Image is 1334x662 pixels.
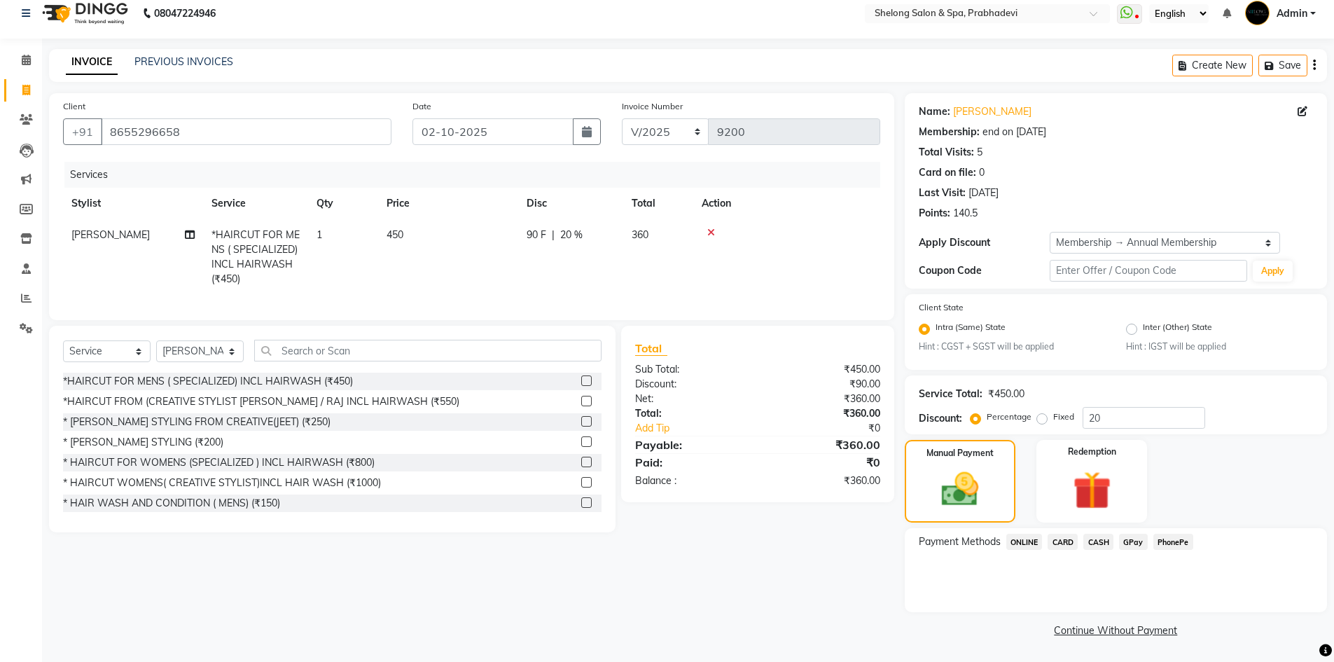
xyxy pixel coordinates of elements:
[317,228,322,241] span: 1
[518,188,623,219] th: Disc
[63,496,280,511] div: * HAIR WASH AND CONDITION ( MENS) (₹150)
[919,340,1106,353] small: Hint : CGST + SGST will be applied
[1053,411,1074,423] label: Fixed
[625,392,758,406] div: Net:
[1068,446,1116,458] label: Redemption
[254,340,602,361] input: Search or Scan
[308,188,378,219] th: Qty
[919,535,1001,549] span: Payment Methods
[527,228,546,242] span: 90 F
[919,125,980,139] div: Membership:
[1061,467,1123,514] img: _gift.svg
[1172,55,1253,76] button: Create New
[625,474,758,488] div: Balance :
[908,623,1324,638] a: Continue Without Payment
[919,145,974,160] div: Total Visits:
[919,387,982,401] div: Service Total:
[623,188,693,219] th: Total
[1277,6,1307,21] span: Admin
[71,228,150,241] span: [PERSON_NAME]
[1143,321,1212,338] label: Inter (Other) State
[919,104,950,119] div: Name:
[953,104,1031,119] a: [PERSON_NAME]
[625,436,758,453] div: Payable:
[1258,55,1307,76] button: Save
[982,125,1046,139] div: end on [DATE]
[552,228,555,242] span: |
[977,145,982,160] div: 5
[412,100,431,113] label: Date
[560,228,583,242] span: 20 %
[968,186,999,200] div: [DATE]
[1253,261,1293,282] button: Apply
[926,447,994,460] label: Manual Payment
[758,377,891,392] div: ₹90.00
[936,321,1006,338] label: Intra (Same) State
[1006,534,1043,550] span: ONLINE
[63,118,102,145] button: +91
[211,228,300,285] span: *HAIRCUT FOR MENS ( SPECIALIZED) INCL HAIRWASH (₹450)
[63,455,375,470] div: * HAIRCUT FOR WOMENS (SPECIALIZED ) INCL HAIRWASH (₹800)
[625,454,758,471] div: Paid:
[758,474,891,488] div: ₹360.00
[1050,260,1247,282] input: Enter Offer / Coupon Code
[758,436,891,453] div: ₹360.00
[1126,340,1313,353] small: Hint : IGST will be applied
[780,421,891,436] div: ₹0
[622,100,683,113] label: Invoice Number
[758,392,891,406] div: ₹360.00
[625,421,779,436] a: Add Tip
[63,394,459,409] div: *HAIRCUT FROM (CREATIVE STYLIST [PERSON_NAME] / RAJ INCL HAIRWASH (₹550)
[632,228,648,241] span: 360
[134,55,233,68] a: PREVIOUS INVOICES
[66,50,118,75] a: INVOICE
[758,362,891,377] div: ₹450.00
[988,387,1024,401] div: ₹450.00
[987,411,1031,423] label: Percentage
[919,206,950,221] div: Points:
[625,362,758,377] div: Sub Total:
[1083,534,1113,550] span: CASH
[64,162,891,188] div: Services
[63,415,331,429] div: * [PERSON_NAME] STYLING FROM CREATIVE(JEET) (₹250)
[930,468,990,511] img: _cash.svg
[919,411,962,426] div: Discount:
[758,406,891,421] div: ₹360.00
[1119,534,1148,550] span: GPay
[919,301,964,314] label: Client State
[635,341,667,356] span: Total
[919,186,966,200] div: Last Visit:
[919,165,976,180] div: Card on file:
[63,188,203,219] th: Stylist
[1153,534,1193,550] span: PhonePe
[758,454,891,471] div: ₹0
[1245,1,1270,25] img: Admin
[693,188,880,219] th: Action
[979,165,985,180] div: 0
[1048,534,1078,550] span: CARD
[387,228,403,241] span: 450
[378,188,518,219] th: Price
[625,406,758,421] div: Total:
[203,188,308,219] th: Service
[63,374,353,389] div: *HAIRCUT FOR MENS ( SPECIALIZED) INCL HAIRWASH (₹450)
[101,118,391,145] input: Search by Name/Mobile/Email/Code
[953,206,978,221] div: 140.5
[919,235,1050,250] div: Apply Discount
[63,100,85,113] label: Client
[63,435,223,450] div: * [PERSON_NAME] STYLING (₹200)
[919,263,1050,278] div: Coupon Code
[625,377,758,392] div: Discount:
[63,476,381,490] div: * HAIRCUT WOMENS( CREATIVE STYLIST)INCL HAIR WASH (₹1000)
